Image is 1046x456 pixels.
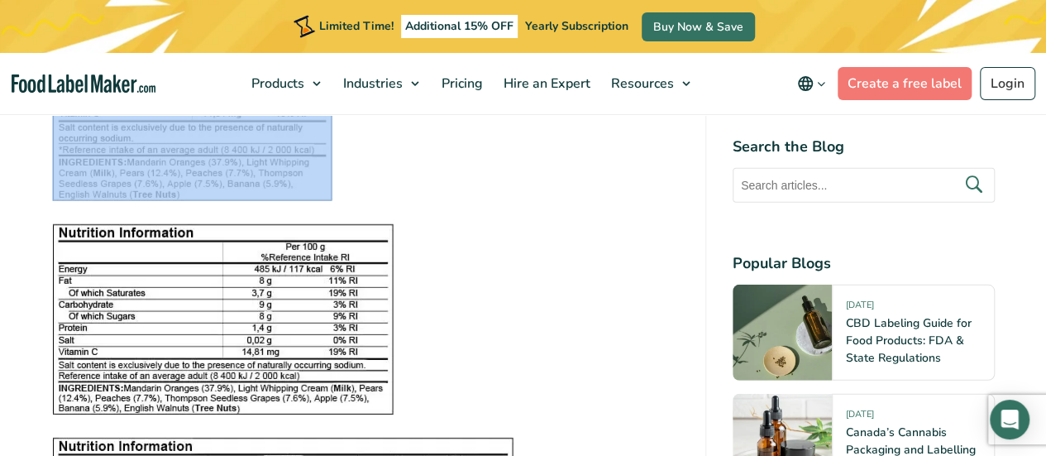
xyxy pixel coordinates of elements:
span: Resources [606,74,676,93]
h4: Search the Blog [733,136,995,158]
span: Hire an Expert [499,74,592,93]
input: Search articles... [733,168,995,203]
a: Industries [333,53,427,114]
span: Yearly Subscription [525,18,628,34]
span: Limited Time! [319,18,394,34]
a: Hire an Expert [494,53,597,114]
span: Pricing [437,74,485,93]
a: Login [980,67,1035,100]
span: Products [246,74,306,93]
div: Open Intercom Messenger [990,400,1029,439]
span: Additional 15% OFF [401,15,518,38]
a: Pricing [432,53,490,114]
a: Products [241,53,329,114]
a: Buy Now & Save [642,12,755,41]
a: CBD Labeling Guide for Food Products: FDA & State Regulations [846,315,972,366]
span: [DATE] [846,408,874,427]
a: Resources [601,53,699,114]
span: Industries [338,74,404,93]
img: A more condensed version of the EU Standard Nutrition Facts Label with nutrition information in a... [52,224,394,415]
span: [DATE] [846,299,874,318]
h4: Popular Blogs [733,252,995,275]
a: Create a free label [838,67,972,100]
